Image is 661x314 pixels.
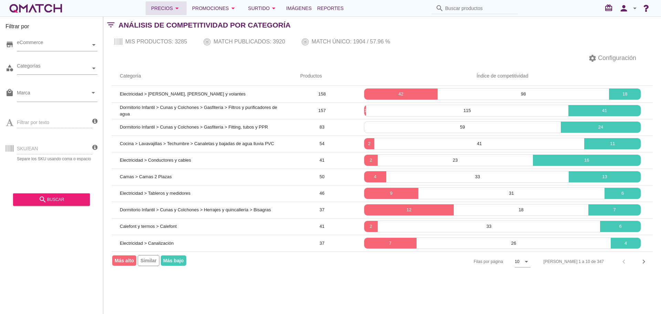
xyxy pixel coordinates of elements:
h2: Análisis de competitividad por Categoría [118,20,291,31]
span: Electricidad > Conductores y cables [120,158,191,163]
i: category [6,64,14,72]
p: 33 [386,173,569,180]
p: 1 [364,107,366,114]
span: Electricidad > Tableros y medidores [120,191,190,196]
a: Reportes [314,1,346,15]
i: search [436,4,444,12]
i: arrow_drop_down [631,4,639,12]
span: Cocina > Lavavajillas > Techumbre > Canaletas y bajadas de agua lluvia PVC [120,141,274,146]
i: settings [588,54,597,62]
a: Imágenes [283,1,314,15]
p: 13 [569,173,641,180]
p: 7 [364,240,417,247]
span: Más bajo [161,255,186,266]
p: 6 [605,190,641,197]
p: 18 [609,91,641,98]
th: Categoría: Not sorted. [112,67,292,86]
span: Dormitorio Infantil > Cunas y Colchones > Herrajes y quincallería > Bisagras [120,207,271,212]
div: 10 [515,259,519,265]
span: Camas > Camas 2 Plazas [120,174,172,179]
td: 157 [292,102,352,119]
a: white-qmatch-logo [8,1,63,15]
span: Dormitorio Infantil > Cunas y Colchones > Gasfitería > Filtros y purificadores de agua [120,105,277,117]
i: local_mall [6,89,14,97]
p: 2 [364,223,378,230]
i: arrow_drop_down [522,257,531,266]
td: 54 [292,135,352,152]
h3: Filtrar por [6,22,97,33]
p: 16 [533,157,641,164]
p: 31 [418,190,605,197]
i: arrow_drop_down [89,89,97,97]
p: 98 [438,91,609,98]
p: 41 [568,107,641,114]
th: Índice de competitividad: Not sorted. [352,67,653,86]
p: 23 [378,157,533,164]
p: 7 [588,206,641,213]
p: 33 [378,223,600,230]
p: 59 [364,124,561,131]
span: Más alto [112,255,136,266]
span: Imágenes [286,4,312,12]
i: arrow_drop_down [270,4,278,12]
div: Promociones [192,4,237,12]
p: 11 [584,140,641,147]
p: 12 [364,206,454,213]
p: 2 [364,157,378,164]
p: 26 [417,240,611,247]
i: redeem [605,4,616,12]
i: chevron_right [640,257,648,266]
p: 4 [364,173,386,180]
th: Productos: Not sorted. [292,67,352,86]
td: 158 [292,86,352,102]
p: 4 [611,240,641,247]
span: Dormitorio Infantil > Cunas y Colchones > Gasfitería > Fitting, tubos y PPR [120,124,268,130]
button: Next page [638,255,650,268]
p: 2 [364,140,375,147]
i: store [6,40,14,49]
p: 9 [364,190,418,197]
button: Precios [146,1,187,15]
td: 37 [292,202,352,218]
td: 83 [292,119,352,135]
td: 46 [292,185,352,202]
div: buscar [19,195,84,204]
button: Configuración [583,52,642,64]
span: Electricidad > [PERSON_NAME], [PERSON_NAME] y volantes [120,91,245,97]
p: 115 [366,107,568,114]
td: 50 [292,169,352,185]
p: 6 [600,223,641,230]
button: buscar [13,193,90,206]
td: 41 [292,218,352,235]
i: person [617,3,631,13]
span: Calefont y termos > Calefont [120,224,177,229]
p: 41 [374,140,584,147]
p: 18 [454,206,588,213]
div: Precios [151,4,181,12]
div: [PERSON_NAME] 1 a 10 de 347 [544,259,604,265]
div: Surtido [248,4,278,12]
p: 42 [364,91,438,98]
td: 37 [292,235,352,251]
span: Configuración [597,53,636,63]
i: arrow_drop_down [173,4,181,12]
input: Buscar productos [445,3,514,14]
button: Promociones [187,1,243,15]
div: Filas por página [405,252,531,272]
td: 41 [292,152,352,169]
span: Electricidad > Canalización [120,241,174,246]
span: Reportes [317,4,344,12]
i: arrow_drop_down [229,4,237,12]
p: 24 [561,124,641,131]
span: Similar [138,255,159,266]
button: Surtido [243,1,284,15]
i: search [39,195,47,204]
